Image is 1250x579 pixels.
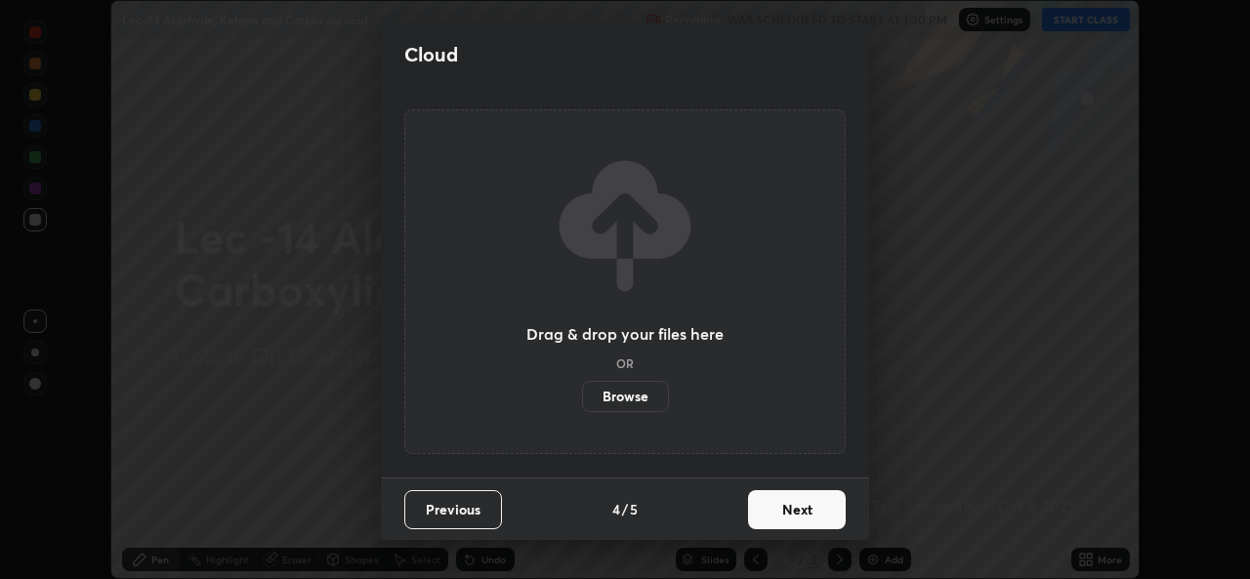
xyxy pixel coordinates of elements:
h2: Cloud [404,42,458,67]
h5: OR [616,357,634,369]
h4: 5 [630,499,638,519]
h4: / [622,499,628,519]
h4: 4 [612,499,620,519]
h3: Drag & drop your files here [526,326,724,342]
button: Next [748,490,846,529]
button: Previous [404,490,502,529]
